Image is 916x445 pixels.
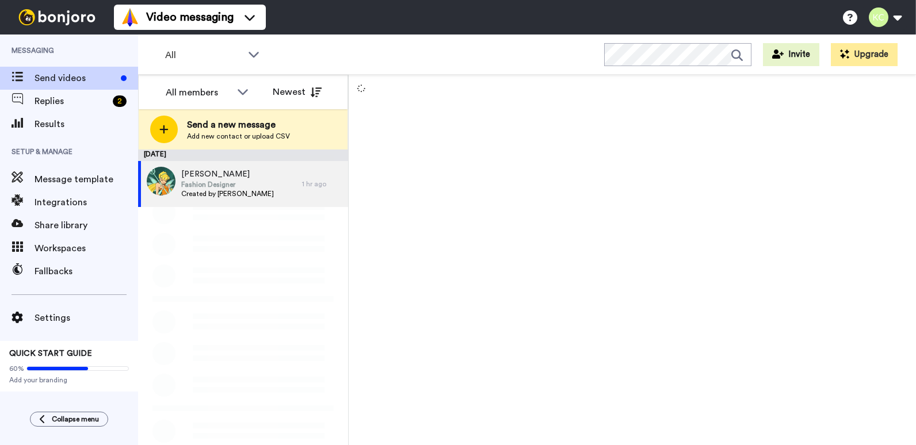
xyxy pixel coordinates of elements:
button: Newest [264,80,330,103]
span: Results [35,117,138,131]
span: Send videos [35,71,116,85]
span: Integrations [35,195,138,209]
span: Message template [35,172,138,186]
span: All [165,48,242,62]
span: Settings [35,311,138,325]
img: 058a049b-0deb-4a23-9465-9e06c67cd224.jpg [147,167,175,195]
span: Add your branding [9,375,129,385]
span: Send a new message [187,118,290,132]
span: QUICK START GUIDE [9,350,92,358]
button: Invite [763,43,819,66]
span: [PERSON_NAME] [181,168,274,180]
img: vm-color.svg [121,8,139,26]
span: Replies [35,94,108,108]
div: All members [166,86,231,99]
span: Share library [35,218,138,232]
span: 60% [9,364,24,373]
span: Fallbacks [35,264,138,278]
div: [DATE] [138,149,348,161]
span: Created by [PERSON_NAME] [181,189,274,198]
div: 2 [113,95,127,107]
span: Workspaces [35,241,138,255]
button: Upgrade [831,43,898,66]
span: Video messaging [146,9,234,25]
button: Collapse menu [30,412,108,427]
div: 1 hr ago [302,179,342,189]
span: Add new contact or upload CSV [187,132,290,141]
span: Fashion Designer [181,180,274,189]
span: Collapse menu [52,415,99,424]
img: bj-logo-header-white.svg [14,9,100,25]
